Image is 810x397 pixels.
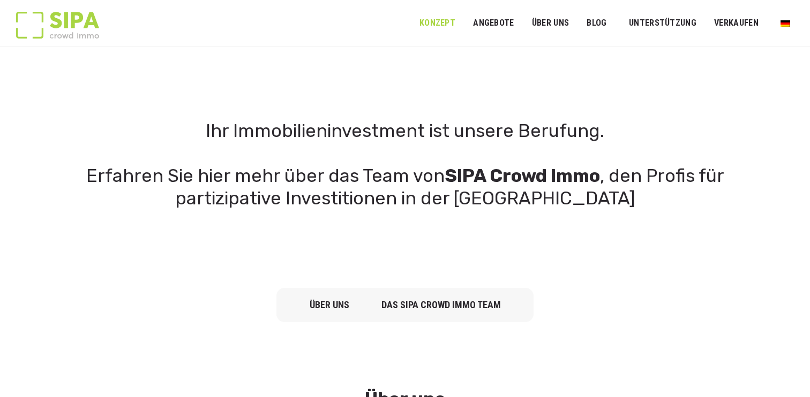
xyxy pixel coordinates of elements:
a: Unterstützung [622,11,703,35]
a: Verkaufen [707,11,766,35]
img: Logo [16,12,99,39]
a: Das SIPA Crowd Immo Team [381,299,501,310]
a: über uns [310,299,349,310]
a: Wechseln zu [774,13,797,33]
a: Konzept [412,11,462,35]
a: ÜBER UNS [525,11,576,35]
a: Angebote [466,11,521,35]
a: Blog [580,11,614,35]
h1: Ihr Immobilieninvestment ist unsere Berufung. Erfahren Sie hier mehr über das Team von , den Prof... [30,120,780,210]
img: Deutsch [781,20,790,27]
nav: Primäres Menü [419,10,794,36]
strong: SIPA Crowd Immo [445,165,600,187]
